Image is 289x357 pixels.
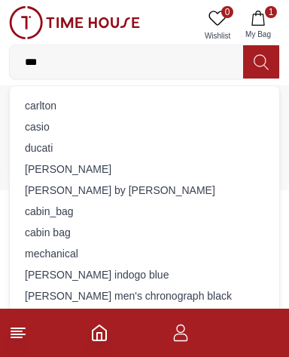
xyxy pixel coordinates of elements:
div: casio [19,116,270,137]
div: ducati [19,137,270,158]
div: mechanical [19,243,270,264]
div: [PERSON_NAME] by [PERSON_NAME] [19,180,270,201]
a: Home [90,324,108,342]
button: 1My Bag [236,6,280,45]
div: carlton [19,95,270,116]
img: ... [9,6,140,39]
div: [PERSON_NAME] [19,158,270,180]
span: Wishlist [199,30,236,42]
span: My Bag [239,29,277,40]
div: cabin bag [19,222,270,243]
div: cabin_bag [19,201,270,222]
a: 0Wishlist [199,6,236,45]
span: 1 [265,6,277,18]
div: casio men's analog-digital green [19,306,270,328]
div: [PERSON_NAME] men's chronograph black [19,285,270,306]
span: 0 [221,6,233,18]
div: [PERSON_NAME] indogo blue [19,264,270,285]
